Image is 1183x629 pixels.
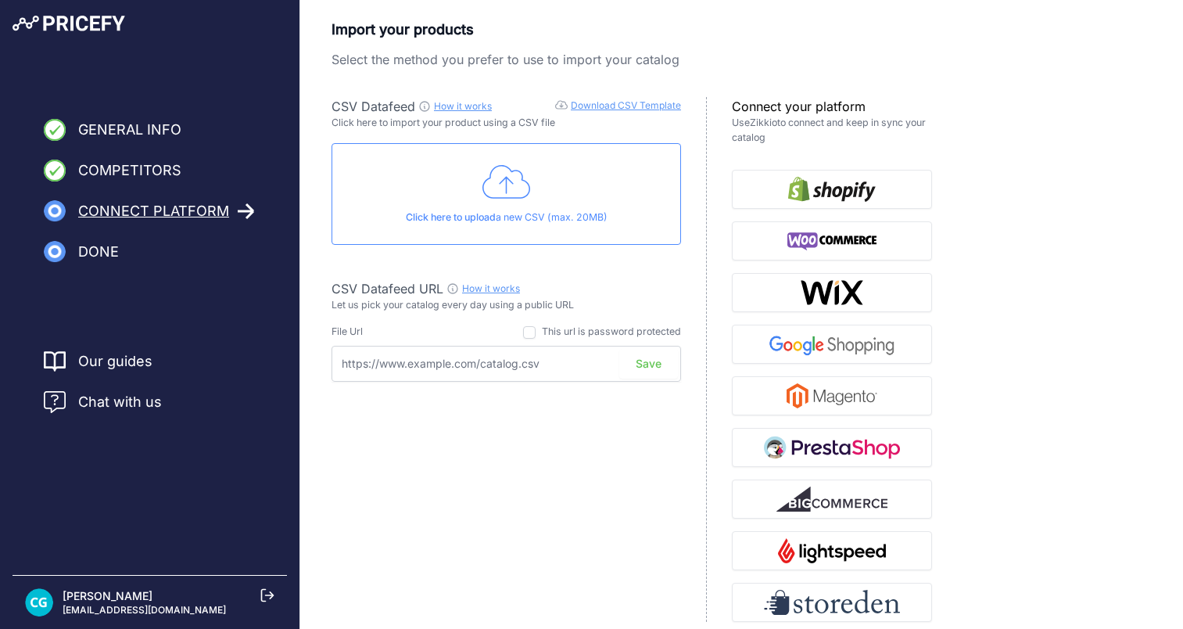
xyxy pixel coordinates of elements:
[78,119,181,141] span: General Info
[332,325,363,340] div: File Url
[78,350,152,372] a: Our guides
[619,349,678,379] button: Save
[406,211,496,223] span: Click here to upload
[332,116,681,131] p: Click here to import your product using a CSV file
[732,97,932,116] p: Connect your platform
[787,383,877,408] img: Magento 2
[732,116,932,145] p: Use to connect and keep in sync your catalog
[332,99,415,114] span: CSV Datafeed
[345,210,668,225] p: a new CSV (max. 20MB)
[78,391,162,413] span: Chat with us
[78,241,119,263] span: Done
[764,590,900,615] img: Storeden
[764,332,900,357] img: Google Shopping
[332,346,681,382] input: https://www.example.com/catalog.csv
[800,280,864,305] img: Wix
[462,282,520,294] a: How it works
[750,117,777,128] a: Zikkio
[78,160,181,182] span: Competitors
[332,50,932,69] p: Select the method you prefer to use to import your catalog
[78,200,229,222] span: Connect Platform
[542,325,681,340] div: This url is password protected
[332,19,932,41] p: Import your products
[787,228,877,253] img: WooCommerce
[63,604,226,616] p: [EMAIL_ADDRESS][DOMAIN_NAME]
[764,435,900,460] img: PrestaShop
[778,538,885,563] img: Lightspeed
[434,100,492,112] a: How it works
[776,487,887,512] img: BigCommerce
[332,281,443,297] span: CSV Datafeed URL
[332,298,681,313] p: Let us pick your catalog every day using a public URL
[63,588,226,604] p: [PERSON_NAME]
[13,16,125,31] img: Pricefy Logo
[788,177,876,202] img: Shopify
[571,99,681,111] a: Download CSV Template
[44,391,162,413] a: Chat with us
